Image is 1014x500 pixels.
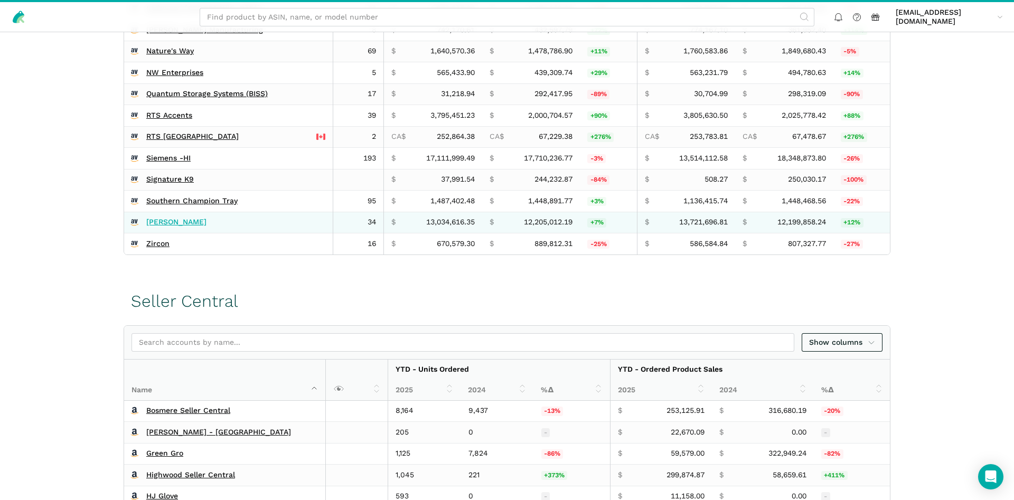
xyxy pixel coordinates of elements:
span: 30,704.99 [694,89,728,99]
span: $ [719,406,724,416]
span: -13% [541,407,564,416]
span: 494,780.63 [788,68,826,78]
td: 95 [333,191,384,212]
span: +90% [587,111,610,121]
th: 2025: activate to sort column ascending [610,380,712,400]
span: -84% [587,175,609,185]
span: $ [391,89,396,99]
a: Quantum Storage Systems (BISS) [146,89,268,99]
td: 2.66% [580,191,637,212]
td: 0 [461,422,534,444]
td: 16 [333,233,384,254]
td: - [814,422,890,444]
span: CA$ [743,132,757,141]
span: 22,670.09 [671,428,705,437]
td: 5 [333,62,384,84]
span: $ [490,46,494,56]
span: 565,433.90 [437,68,475,78]
span: 508.27 [705,175,728,184]
th: Name : activate to sort column descending [124,360,326,401]
span: $ [490,218,494,227]
span: $ [391,175,396,184]
span: -89% [587,90,609,99]
td: 89.71% [580,105,637,127]
td: 193 [333,148,384,169]
span: $ [391,239,396,249]
span: $ [645,111,649,120]
span: 252,864.38 [437,132,475,141]
span: $ [490,89,494,99]
span: $ [618,470,622,480]
td: -20.07% [814,401,890,422]
span: 670,579.30 [437,239,475,249]
td: 6.80% [580,212,637,233]
span: -90% [841,90,863,99]
span: - [821,428,830,438]
th: 2024: activate to sort column ascending [461,380,533,400]
th: 2024: activate to sort column ascending [712,380,814,400]
a: Signature K9 [146,175,194,184]
th: %Δ: activate to sort column ascending [814,380,890,400]
span: $ [743,111,747,120]
span: $ [645,154,649,163]
td: 13.83% [833,62,890,84]
span: $ [391,154,396,163]
span: $ [743,46,747,56]
span: +14% [841,69,863,78]
a: RTS [GEOGRAPHIC_DATA] [146,132,239,141]
a: [EMAIL_ADDRESS][DOMAIN_NAME] [892,6,1007,28]
span: $ [490,175,494,184]
span: +7% [587,218,606,228]
span: CA$ [490,132,504,141]
span: 1,448,891.77 [528,196,572,206]
a: Bosmere Seller Central [146,406,230,416]
span: [EMAIL_ADDRESS][DOMAIN_NAME] [896,8,993,26]
div: Open Intercom Messenger [978,464,1003,489]
span: 58,659.61 [773,470,806,480]
span: $ [391,196,396,206]
span: 253,125.91 [666,406,705,416]
span: +11% [587,47,610,56]
input: Search accounts by name... [132,333,794,352]
span: 1,448,468.56 [782,196,826,206]
span: 292,417.95 [534,89,572,99]
a: Show columns [802,333,883,352]
span: 1,136,415.74 [683,196,728,206]
td: 411.21% [814,465,890,486]
a: [PERSON_NAME] [146,218,206,227]
td: -85.62% [534,443,611,465]
span: 316,680.19 [768,406,806,416]
input: Find product by ASIN, name, or model number [200,8,814,26]
span: 1,487,402.48 [430,196,475,206]
td: 1,125 [388,443,461,465]
span: 250,030.17 [788,175,826,184]
span: 3,805,630.50 [683,111,728,120]
td: -26.35% [833,148,890,169]
span: $ [645,196,649,206]
a: Zircon [146,239,170,249]
td: 12.47% [833,212,890,233]
span: 12,205,012.19 [524,218,572,227]
span: 299,874.87 [666,470,705,480]
td: 69 [333,41,384,62]
span: +373% [541,471,568,480]
a: Highwood Seller Central [146,470,235,480]
td: -27.34% [833,233,890,254]
span: $ [618,428,622,437]
span: 67,229.38 [539,132,572,141]
span: -22% [841,197,863,206]
a: Nature's Way [146,46,194,56]
span: -26% [841,154,863,164]
span: $ [645,239,649,249]
span: $ [719,428,724,437]
a: Siemens -HI [146,154,191,163]
span: $ [743,89,747,99]
span: $ [743,218,747,227]
td: 205 [388,422,461,444]
td: 7,824 [461,443,534,465]
span: $ [719,449,724,458]
span: -20% [821,407,843,416]
th: : activate to sort column ascending [326,360,388,401]
span: 807,327.77 [788,239,826,249]
span: +3% [587,197,606,206]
